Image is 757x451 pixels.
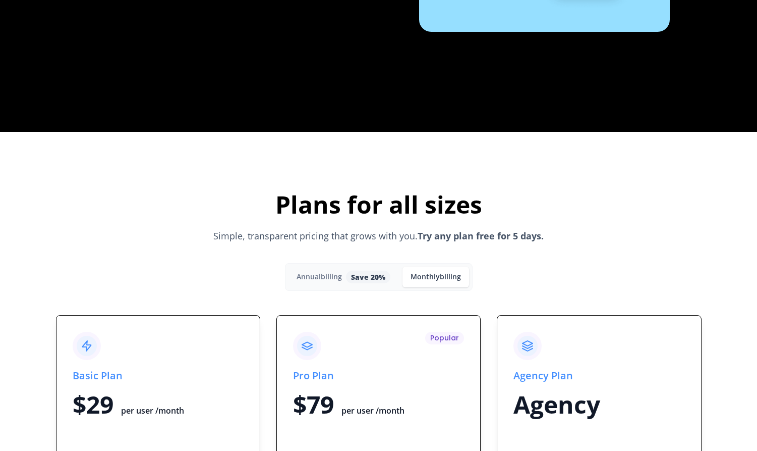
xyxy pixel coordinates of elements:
[297,273,342,281] div: Annual
[73,390,244,439] div: $29
[513,368,684,386] h2: Agency Plan
[293,390,464,439] div: $79
[430,333,459,343] div: Popular
[185,188,572,221] h2: Plans for all sizes
[334,405,404,416] span: per user /month
[440,272,461,281] span: billing
[321,272,342,281] span: billing
[418,230,544,242] strong: Try any plan free for 5 days.
[113,405,184,416] span: per user /month
[73,368,244,386] h2: Basic Plan
[185,229,572,243] div: Simple, transparent pricing that grows with you.
[293,368,464,386] h2: Pro Plan
[513,390,684,439] div: Agency
[351,272,385,282] div: Save 20%
[411,273,461,281] div: Monthly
